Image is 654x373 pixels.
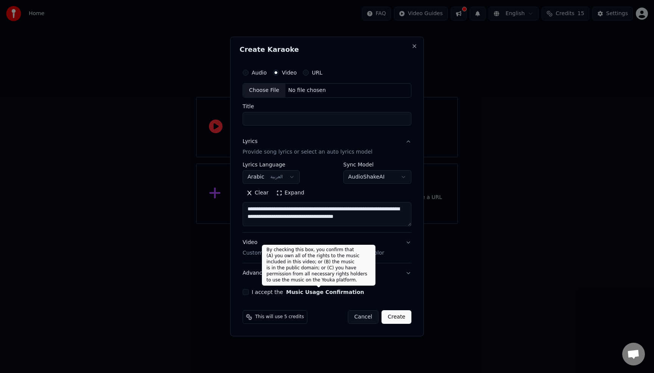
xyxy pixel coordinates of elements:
[348,310,378,324] button: Cancel
[252,289,364,295] label: I accept the
[243,263,411,283] button: Advanced
[343,162,411,167] label: Sync Model
[243,233,411,263] button: VideoCustomize Karaoke Video: Use Image, Video, or Color
[243,148,372,156] p: Provide song lyrics or select an auto lyrics model
[240,46,414,53] h2: Create Karaoke
[243,162,300,167] label: Lyrics Language
[381,310,411,324] button: Create
[243,84,285,97] div: Choose File
[243,138,257,145] div: Lyrics
[272,187,308,199] button: Expand
[243,239,384,257] div: Video
[243,162,411,232] div: LyricsProvide song lyrics or select an auto lyrics model
[262,245,375,286] div: By checking this box, you confirm that (A) you own all of the rights to the music included in thi...
[255,314,304,320] span: This will use 5 credits
[285,87,329,94] div: No file chosen
[243,249,384,257] p: Customize Karaoke Video: Use Image, Video, or Color
[282,70,297,75] label: Video
[243,187,272,199] button: Clear
[243,104,411,109] label: Title
[286,289,364,295] button: I accept the
[312,70,322,75] label: URL
[252,70,267,75] label: Audio
[243,132,411,162] button: LyricsProvide song lyrics or select an auto lyrics model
